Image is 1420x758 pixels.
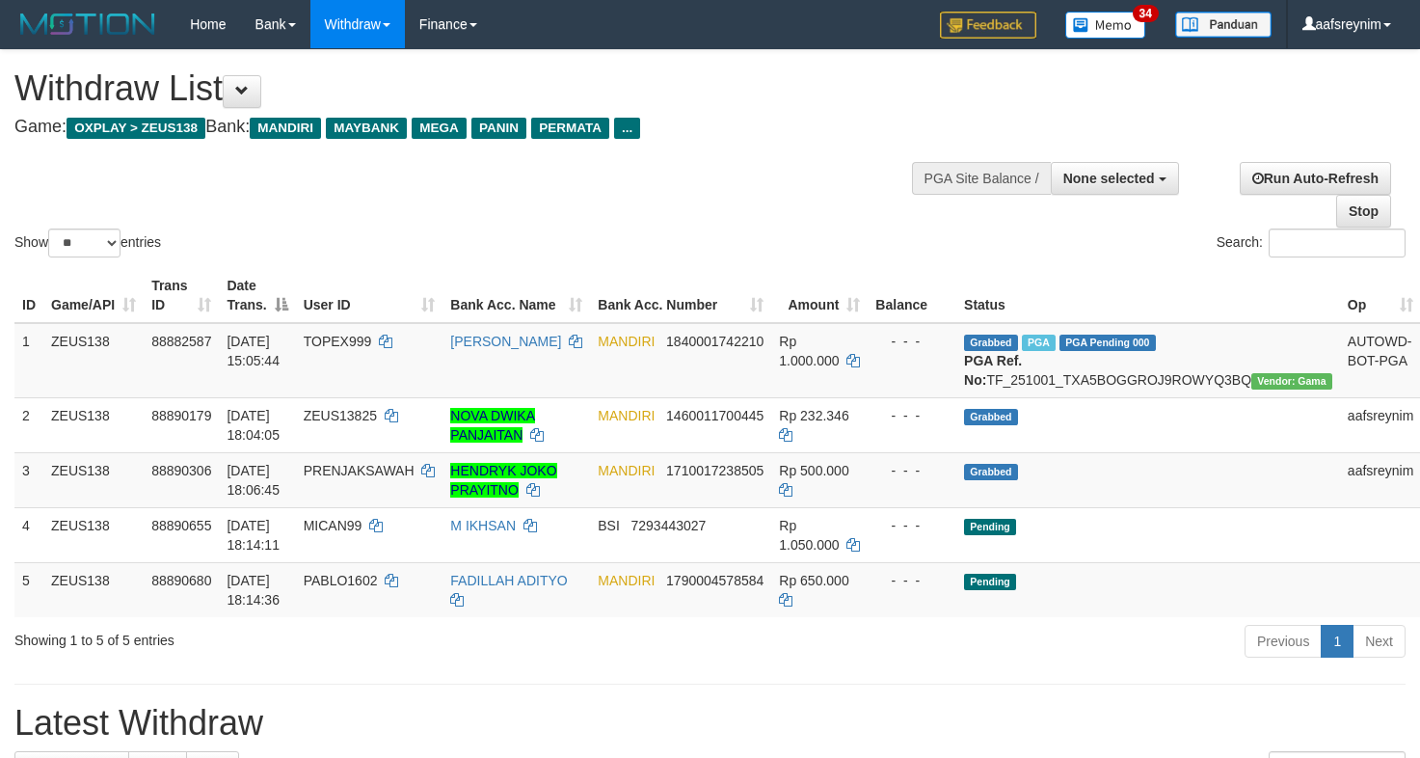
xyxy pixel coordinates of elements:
[43,507,144,562] td: ZEUS138
[1133,5,1159,22] span: 34
[14,69,927,108] h1: Withdraw List
[779,408,848,423] span: Rp 232.346
[1175,12,1272,38] img: panduan.png
[14,10,161,39] img: MOTION_logo.png
[940,12,1036,39] img: Feedback.jpg
[912,162,1051,195] div: PGA Site Balance /
[779,518,839,553] span: Rp 1.050.000
[227,334,280,368] span: [DATE] 15:05:44
[219,268,295,323] th: Date Trans.: activate to sort column descending
[779,463,848,478] span: Rp 500.000
[1336,195,1391,228] a: Stop
[598,408,655,423] span: MANDIRI
[964,409,1018,425] span: Grabbed
[14,507,43,562] td: 4
[151,463,211,478] span: 88890306
[590,268,771,323] th: Bank Acc. Number: activate to sort column ascending
[43,397,144,452] td: ZEUS138
[875,332,949,351] div: - - -
[956,268,1340,323] th: Status
[1065,12,1146,39] img: Button%20Memo.svg
[14,623,577,650] div: Showing 1 to 5 of 5 entries
[304,408,377,423] span: ZEUS13825
[48,229,121,257] select: Showentries
[1059,335,1156,351] span: PGA Pending
[304,573,378,588] span: PABLO1602
[450,334,561,349] a: [PERSON_NAME]
[450,573,567,588] a: FADILLAH ADITYO
[227,573,280,608] span: [DATE] 18:14:36
[1269,229,1406,257] input: Search:
[151,334,211,349] span: 88882587
[304,463,415,478] span: PRENJAKSAWAH
[531,118,609,139] span: PERMATA
[666,408,764,423] span: Copy 1460011700445 to clipboard
[14,229,161,257] label: Show entries
[666,573,764,588] span: Copy 1790004578584 to clipboard
[956,323,1340,398] td: TF_251001_TXA5BOGGROJ9ROWYQ3BQ
[14,397,43,452] td: 2
[1245,625,1322,658] a: Previous
[1217,229,1406,257] label: Search:
[304,518,362,533] span: MICAN99
[1051,162,1179,195] button: None selected
[14,704,1406,743] h1: Latest Withdraw
[14,452,43,507] td: 3
[296,268,443,323] th: User ID: activate to sort column ascending
[875,406,949,425] div: - - -
[1353,625,1406,658] a: Next
[43,323,144,398] td: ZEUS138
[227,463,280,498] span: [DATE] 18:06:45
[412,118,467,139] span: MEGA
[151,573,211,588] span: 88890680
[14,562,43,617] td: 5
[598,518,620,533] span: BSI
[598,463,655,478] span: MANDIRI
[964,335,1018,351] span: Grabbed
[875,461,949,480] div: - - -
[875,571,949,590] div: - - -
[1321,625,1353,658] a: 1
[14,118,927,137] h4: Game: Bank:
[964,464,1018,480] span: Grabbed
[326,118,407,139] span: MAYBANK
[14,323,43,398] td: 1
[304,334,372,349] span: TOPEX999
[442,268,590,323] th: Bank Acc. Name: activate to sort column ascending
[598,334,655,349] span: MANDIRI
[614,118,640,139] span: ...
[666,334,764,349] span: Copy 1840001742210 to clipboard
[1063,171,1155,186] span: None selected
[227,408,280,443] span: [DATE] 18:04:05
[868,268,956,323] th: Balance
[450,408,535,443] a: NOVA DWIKA PANJAITAN
[779,334,839,368] span: Rp 1.000.000
[964,519,1016,535] span: Pending
[43,452,144,507] td: ZEUS138
[1251,373,1332,390] span: Vendor URL: https://trx31.1velocity.biz
[598,573,655,588] span: MANDIRI
[14,268,43,323] th: ID
[631,518,707,533] span: Copy 7293443027 to clipboard
[151,408,211,423] span: 88890179
[67,118,205,139] span: OXPLAY > ZEUS138
[1240,162,1391,195] a: Run Auto-Refresh
[450,463,556,498] a: HENDRYK JOKO PRAYITNO
[964,574,1016,590] span: Pending
[151,518,211,533] span: 88890655
[43,562,144,617] td: ZEUS138
[471,118,526,139] span: PANIN
[250,118,321,139] span: MANDIRI
[666,463,764,478] span: Copy 1710017238505 to clipboard
[450,518,516,533] a: M IKHSAN
[227,518,280,553] span: [DATE] 18:14:11
[779,573,848,588] span: Rp 650.000
[875,516,949,535] div: - - -
[771,268,868,323] th: Amount: activate to sort column ascending
[964,353,1022,388] b: PGA Ref. No:
[43,268,144,323] th: Game/API: activate to sort column ascending
[144,268,219,323] th: Trans ID: activate to sort column ascending
[1022,335,1056,351] span: Marked by aafnoeunsreypich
